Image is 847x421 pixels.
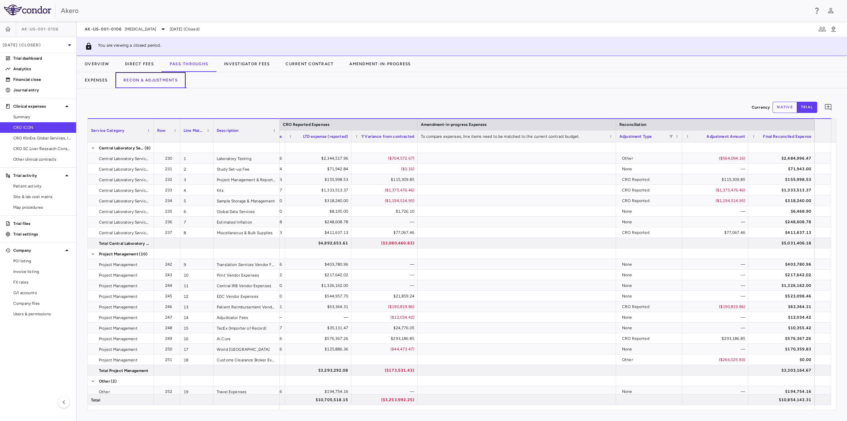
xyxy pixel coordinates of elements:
span: Project Management [99,281,138,291]
button: Current Contract [278,56,341,72]
div: $1,326,162.00 [291,280,348,291]
span: Company files [13,300,71,306]
span: (10) [139,249,148,259]
div: $77,067.46 [688,227,745,238]
div: 12 [180,291,213,301]
div: $248,608.78 [291,217,348,227]
div: — [688,164,745,174]
div: $115,309.85 [357,174,414,185]
span: (8) [145,143,151,153]
span: Project Management [99,302,138,312]
div: 1 [180,153,213,163]
div: $248,608.78 [754,217,811,227]
div: — [688,291,745,301]
div: $6,468.90 [754,206,811,217]
div: 7 [180,217,213,227]
span: (2) [111,376,117,387]
p: [DATE] (Closed) [3,42,66,48]
div: ($1,375,476.46) [357,185,414,195]
div: Laboratory Testing [213,153,280,163]
div: $10,355.42 [754,323,811,333]
div: — [688,386,745,397]
div: $3,293,292.08 [291,365,348,376]
button: Recon & Adjustments [115,72,186,88]
div: $2,484,996.47 [754,153,811,164]
div: $403,780.96 [754,259,811,270]
div: Travel Expenses [213,386,280,396]
div: ($3,253,992.25) [357,395,414,405]
div: 232 [160,174,177,185]
div: $3,303,164.67 [754,365,811,376]
div: Customs Clearance Broker Expense [213,354,280,365]
div: $0.00 [754,354,811,365]
div: $403,780.96 [291,259,348,270]
div: EDC Vendor Expenses [213,291,280,301]
div: None [622,312,679,323]
div: $1,333,513.37 [291,185,348,195]
div: $318,240.00 [754,195,811,206]
div: $194,754.16 [754,386,811,397]
p: Analytics [13,66,71,72]
div: $8,195.00 [291,206,348,217]
div: $293,186.85 [688,333,745,344]
div: 15 [180,323,213,333]
div: — [357,217,414,227]
div: 251 [160,354,177,365]
div: CRO Reported [622,185,679,195]
div: $170,359.83 [754,344,811,354]
div: None [622,344,679,354]
div: $1,333,513.37 [754,185,811,195]
span: Adjustment Type [619,134,652,139]
div: 19 [180,386,213,396]
button: Direct Fees [117,56,162,72]
div: 243 [160,270,177,280]
button: Add comment [823,102,834,113]
span: Central Laboratory Services [99,153,150,164]
span: Central Laboratory Services [99,217,150,228]
div: None [622,217,679,227]
div: 252 [160,386,177,397]
div: $10,854,143.31 [754,395,811,405]
div: $411,637.13 [754,227,811,238]
div: None [622,206,679,217]
div: $35,131.47 [291,323,348,333]
div: Other [622,153,679,164]
span: Project Management [99,291,138,302]
span: Central Laboratory Services [99,206,150,217]
div: 6 [180,206,213,216]
div: None [622,323,679,333]
span: Project Management [99,344,138,355]
div: ($173,531.43) [357,365,414,376]
button: Investigator Fees [216,56,278,72]
div: Sample Storage & Management [213,195,280,206]
div: ($1,375,476.46) [688,185,745,195]
div: — [688,270,745,280]
span: Central Laboratory Services [99,228,150,238]
div: $2,344,517.96 [291,153,348,164]
div: 14 [180,312,213,322]
span: Map procedures [13,204,71,210]
div: $318,240.00 [291,195,348,206]
span: Project Management [99,270,138,281]
div: $155,998.53 [754,174,811,185]
span: AK-US-001-0106 [22,26,59,32]
p: Company [13,247,63,253]
div: 3 [180,174,213,184]
div: 249 [160,333,177,344]
div: 246 [160,301,177,312]
span: Summary [13,114,71,120]
button: Pass-Throughs [162,56,216,72]
div: None [622,291,679,301]
div: ($12,034.42) [357,312,414,323]
div: — [357,386,414,397]
span: [MEDICAL_DATA] [125,26,156,32]
p: Trial settings [13,231,71,237]
span: Patient activity [13,183,71,189]
div: — [688,280,745,291]
div: Kits [213,185,280,195]
span: Description [217,128,239,133]
span: Line Match [184,128,204,133]
span: CRO KlinEra Global Services, Inc [13,135,71,141]
div: CRO Reported [622,195,679,206]
span: Project Management [99,355,138,365]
